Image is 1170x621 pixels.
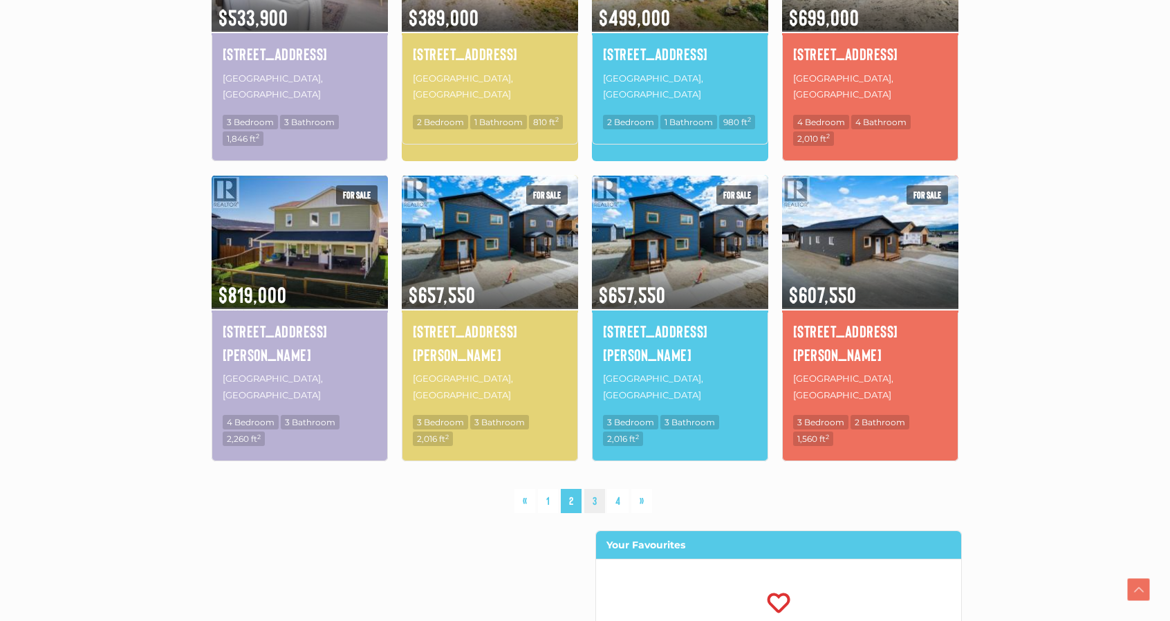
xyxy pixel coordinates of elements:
[413,369,567,405] p: [GEOGRAPHIC_DATA], [GEOGRAPHIC_DATA]
[223,432,265,446] span: 2,260 ft
[635,433,639,441] sup: 2
[336,185,378,205] span: For sale
[826,433,829,441] sup: 2
[603,42,757,66] a: [STREET_ADDRESS]
[470,115,527,129] span: 1 Bathroom
[793,42,947,66] a: [STREET_ADDRESS]
[413,115,468,129] span: 2 Bedroom
[529,115,563,129] span: 810 ft
[716,185,758,205] span: For sale
[470,415,529,429] span: 3 Bathroom
[281,415,340,429] span: 3 Bathroom
[561,489,582,513] span: 2
[793,369,947,405] p: [GEOGRAPHIC_DATA], [GEOGRAPHIC_DATA]
[603,415,658,429] span: 3 Bedroom
[413,42,567,66] a: [STREET_ADDRESS]
[223,131,263,146] span: 1,846 ft
[793,319,947,366] a: [STREET_ADDRESS][PERSON_NAME]
[719,115,755,129] span: 980 ft
[413,415,468,429] span: 3 Bedroom
[851,115,911,129] span: 4 Bathroom
[257,433,261,441] sup: 2
[212,263,388,309] span: $819,000
[223,415,279,429] span: 4 Bedroom
[223,115,278,129] span: 3 Bedroom
[538,489,558,513] a: 1
[555,115,559,123] sup: 2
[748,115,751,123] sup: 2
[793,115,849,129] span: 4 Bedroom
[606,539,685,551] strong: Your Favourites
[212,173,388,310] img: 208 LUELLA LANE, Whitehorse, Yukon
[584,489,605,513] a: 3
[592,263,768,309] span: $657,550
[851,415,909,429] span: 2 Bathroom
[280,115,339,129] span: 3 Bathroom
[793,131,834,146] span: 2,010 ft
[603,69,757,104] p: [GEOGRAPHIC_DATA], [GEOGRAPHIC_DATA]
[514,489,535,513] a: «
[402,263,578,309] span: $657,550
[782,263,958,309] span: $607,550
[660,415,719,429] span: 3 Bathroom
[413,319,567,366] a: [STREET_ADDRESS][PERSON_NAME]
[223,69,377,104] p: [GEOGRAPHIC_DATA], [GEOGRAPHIC_DATA]
[660,115,717,129] span: 1 Bathroom
[607,489,629,513] a: 4
[603,115,658,129] span: 2 Bedroom
[782,173,958,310] img: 26 BERYL PLACE, Whitehorse, Yukon
[603,369,757,405] p: [GEOGRAPHIC_DATA], [GEOGRAPHIC_DATA]
[603,319,757,366] a: [STREET_ADDRESS][PERSON_NAME]
[793,432,833,446] span: 1,560 ft
[631,489,652,513] a: »
[826,132,830,140] sup: 2
[907,185,948,205] span: For sale
[793,69,947,104] p: [GEOGRAPHIC_DATA], [GEOGRAPHIC_DATA]
[223,369,377,405] p: [GEOGRAPHIC_DATA], [GEOGRAPHIC_DATA]
[256,132,259,140] sup: 2
[592,173,768,310] img: 24 BERYL PLACE, Whitehorse, Yukon
[223,319,377,366] a: [STREET_ADDRESS][PERSON_NAME]
[793,415,848,429] span: 3 Bedroom
[445,433,449,441] sup: 2
[223,42,377,66] a: [STREET_ADDRESS]
[402,173,578,310] img: 28 BERYL PLACE, Whitehorse, Yukon
[413,432,453,446] span: 2,016 ft
[413,69,567,104] p: [GEOGRAPHIC_DATA], [GEOGRAPHIC_DATA]
[603,432,643,446] span: 2,016 ft
[526,185,568,205] span: For sale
